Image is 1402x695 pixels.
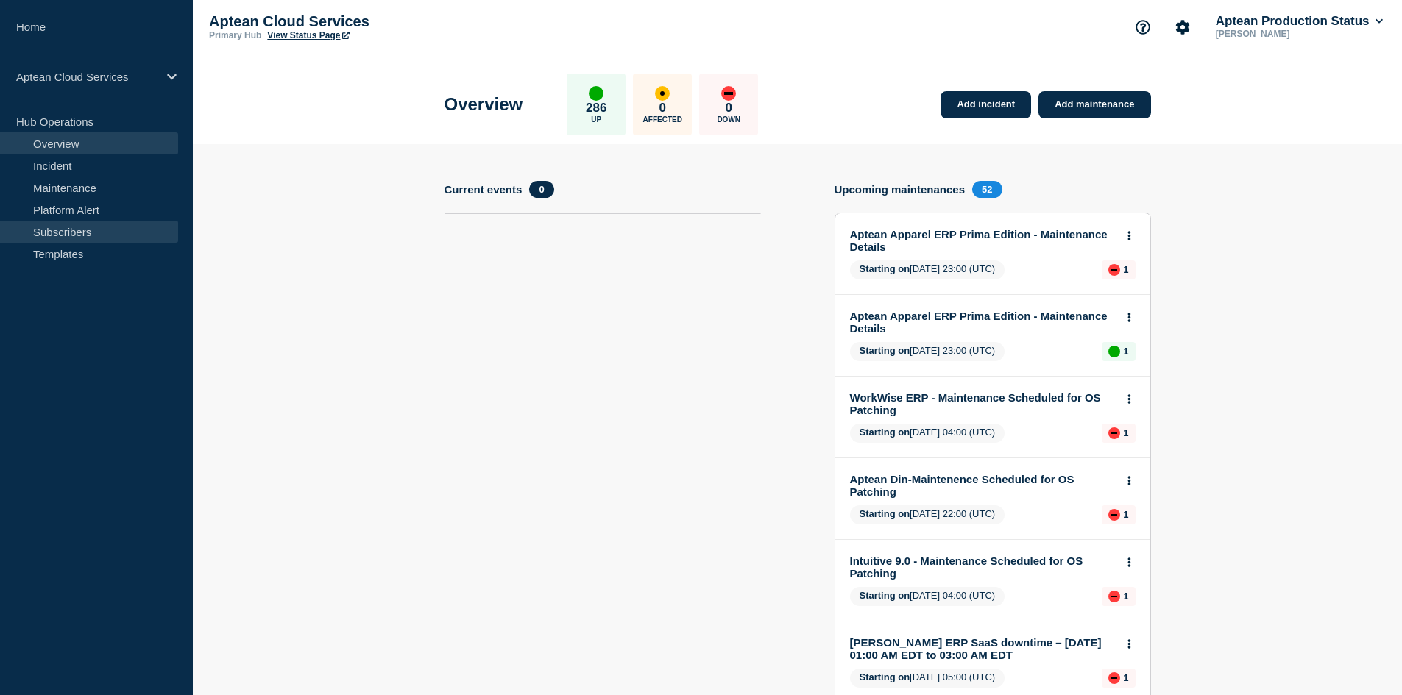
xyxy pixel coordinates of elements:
[1108,264,1120,276] div: down
[589,86,603,101] div: up
[850,505,1005,524] span: [DATE] 22:00 (UTC)
[1108,591,1120,602] div: down
[1127,12,1158,43] button: Support
[1123,346,1128,357] p: 1
[850,636,1116,661] a: [PERSON_NAME] ERP SaaS downtime – [DATE] 01:00 AM EDT to 03:00 AM EDT
[1123,264,1128,275] p: 1
[850,473,1116,498] a: Aptean Din-Maintenence Scheduled for OS Patching
[586,101,606,115] p: 286
[209,13,503,30] p: Aptean Cloud Services
[850,424,1005,443] span: [DATE] 04:00 (UTC)
[717,115,740,124] p: Down
[445,183,523,196] h4: Current events
[721,86,736,101] div: down
[591,115,601,124] p: Up
[1108,509,1120,521] div: down
[1123,672,1128,683] p: 1
[1123,509,1128,520] p: 1
[850,391,1116,416] a: WorkWise ERP - Maintenance Scheduled for OS Patching
[16,71,157,83] p: Aptean Cloud Services
[1123,591,1128,602] p: 1
[850,310,1116,335] a: Aptean Apparel ERP Prima Edition - Maintenance Details
[209,30,261,40] p: Primary Hub
[850,669,1005,688] span: [DATE] 05:00 (UTC)
[1213,14,1386,29] button: Aptean Production Status
[860,508,910,519] span: Starting on
[1123,427,1128,438] p: 1
[860,590,910,601] span: Starting on
[941,91,1031,118] a: Add incident
[1108,346,1120,357] div: up
[659,101,666,115] p: 0
[850,260,1005,279] span: [DATE] 23:00 (UTC)
[860,263,910,274] span: Starting on
[860,427,910,438] span: Starting on
[655,86,670,101] div: affected
[850,228,1116,253] a: Aptean Apparel ERP Prima Edition - Maintenance Details
[860,671,910,682] span: Starting on
[850,342,1005,361] span: [DATE] 23:00 (UTC)
[1213,29,1366,39] p: [PERSON_NAME]
[445,94,523,115] h1: Overview
[1108,427,1120,439] div: down
[267,30,349,40] a: View Status Page
[860,345,910,356] span: Starting on
[850,555,1116,580] a: Intuitive 9.0 - Maintenance Scheduled for OS Patching
[643,115,682,124] p: Affected
[726,101,732,115] p: 0
[1167,12,1198,43] button: Account settings
[972,181,1002,198] span: 52
[1108,672,1120,684] div: down
[1038,91,1150,118] a: Add maintenance
[850,587,1005,606] span: [DATE] 04:00 (UTC)
[835,183,966,196] h4: Upcoming maintenances
[529,181,553,198] span: 0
